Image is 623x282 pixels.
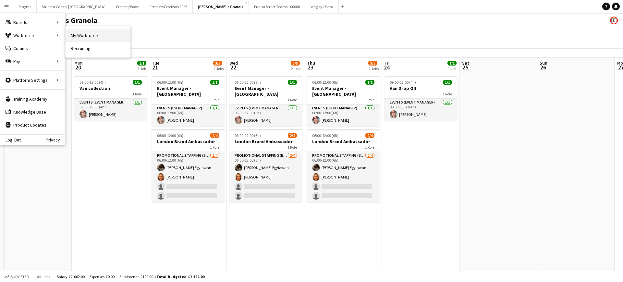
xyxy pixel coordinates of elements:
[288,133,297,138] span: 2/4
[229,60,238,66] span: Wed
[74,76,147,121] app-job-card: 09:00-13:00 (4h)1/1Van collection1 RoleEvents (Event Manager)1/109:00-13:00 (4h)[PERSON_NAME]
[3,273,30,280] button: Budgeted
[0,74,65,87] div: Platform Settings
[307,152,380,202] app-card-role: Promotional Staffing (Brand Ambassadors)2/406:00-12:00 (6h)[PERSON_NAME] Egyiawan[PERSON_NAME]
[73,64,83,71] span: 20
[307,60,315,66] span: Thu
[210,80,219,85] span: 1/1
[138,66,146,71] div: 1 Job
[312,80,338,85] span: 06:00-12:00 (6h)
[152,152,225,202] app-card-role: Promotional Staffing (Brand Ambassadors)2/406:00-12:00 (6h)[PERSON_NAME] Egyiawan[PERSON_NAME]
[447,61,457,66] span: 1/1
[152,85,225,97] h3: Event Manager - [GEOGRAPHIC_DATA]
[0,55,65,68] div: Pay
[540,60,547,66] span: Sun
[0,29,65,42] div: Workforce
[0,42,65,55] a: Comms
[462,60,469,66] span: Sat
[152,104,225,127] app-card-role: Events (Event Manager)1/106:00-12:00 (6h)[PERSON_NAME]
[448,66,456,71] div: 1 Job
[66,29,130,42] a: My Workforce
[157,80,183,85] span: 06:00-12:00 (6h)
[210,133,219,138] span: 2/4
[137,61,146,66] span: 1/1
[36,274,51,279] span: All jobs
[365,97,374,102] span: 1 Role
[229,129,302,202] app-job-card: 06:00-12:00 (6h)2/4London Brand Ambassador1 RolePromotional Staffing (Brand Ambassadors)2/406:00-...
[365,80,374,85] span: 1/1
[461,64,469,71] span: 25
[0,92,65,105] a: Training Academy
[74,85,147,91] h3: Van collection
[229,85,302,97] h3: Event Manager - [GEOGRAPHIC_DATA]
[13,0,37,13] button: Smyths
[229,139,302,144] h3: London Brand Ambassador
[66,42,130,55] a: Recruiting
[111,0,144,13] button: Proprep/Boost
[368,61,377,66] span: 3/5
[0,16,65,29] div: Boards
[228,64,238,71] span: 22
[365,145,374,150] span: 1 Role
[385,76,457,121] app-job-card: 09:00-13:00 (4h)1/1Van Drop Off1 RoleEvents (Event Manager)1/109:00-13:00 (4h)[PERSON_NAME]
[133,80,142,85] span: 1/1
[539,64,547,71] span: 26
[132,92,142,96] span: 1 Role
[152,60,159,66] span: Tue
[307,85,380,97] h3: Event Manager - [GEOGRAPHIC_DATA]
[213,61,222,66] span: 3/5
[74,99,147,121] app-card-role: Events (Event Manager)1/109:00-13:00 (4h)[PERSON_NAME]
[0,137,21,142] a: Log Out
[307,76,380,127] app-job-card: 06:00-12:00 (6h)1/1Event Manager - [GEOGRAPHIC_DATA]1 RoleEvents (Event Manager)1/106:00-12:00 (6...
[0,105,65,118] a: Knowledge Base
[305,0,339,13] button: Wrigleys Extra
[288,80,297,85] span: 1/1
[152,129,225,202] app-job-card: 06:00-12:00 (6h)2/4London Brand Ambassador1 RolePromotional Staffing (Brand Ambassadors)2/406:00-...
[443,92,452,96] span: 1 Role
[307,139,380,144] h3: London Brand Ambassador
[365,133,374,138] span: 2/4
[443,80,452,85] span: 1/1
[287,145,297,150] span: 1 Role
[291,66,301,71] div: 2 Jobs
[74,60,83,66] span: Mon
[229,104,302,127] app-card-role: Events (Event Manager)1/106:00-12:00 (6h)[PERSON_NAME]
[79,80,106,85] span: 09:00-13:00 (4h)
[306,64,315,71] span: 23
[307,129,380,202] app-job-card: 06:00-12:00 (6h)2/4London Brand Ambassador1 RolePromotional Staffing (Brand Ambassadors)2/406:00-...
[156,274,204,279] span: Total Budgeted £2 182.00
[57,274,204,279] div: Salary £2 062.00 + Expenses £0.00 + Subsistence £120.00 =
[37,0,111,13] button: Student Capitol | [GEOGRAPHIC_DATA]
[229,76,302,127] div: 06:00-12:00 (6h)1/1Event Manager - [GEOGRAPHIC_DATA]1 RoleEvents (Event Manager)1/106:00-12:00 (6...
[249,0,305,13] button: Purina Street Teams - 00008
[307,104,380,127] app-card-role: Events (Event Manager)1/106:00-12:00 (6h)[PERSON_NAME]
[152,76,225,127] app-job-card: 06:00-12:00 (6h)1/1Event Manager - [GEOGRAPHIC_DATA]1 RoleEvents (Event Manager)1/106:00-12:00 (6...
[144,0,193,13] button: Freshers Festivals 2025
[10,275,29,279] span: Budgeted
[152,139,225,144] h3: London Brand Ambassador
[390,80,416,85] span: 09:00-13:00 (4h)
[229,152,302,202] app-card-role: Promotional Staffing (Brand Ambassadors)2/406:00-12:00 (6h)[PERSON_NAME] Egyiawan[PERSON_NAME]
[151,64,159,71] span: 21
[287,97,297,102] span: 1 Role
[384,64,390,71] span: 24
[214,66,224,71] div: 2 Jobs
[369,66,379,71] div: 2 Jobs
[291,61,300,66] span: 3/5
[235,80,261,85] span: 06:00-12:00 (6h)
[210,145,219,150] span: 1 Role
[610,17,618,24] app-user-avatar: Bounce Activations Ltd
[46,137,65,142] a: Privacy
[157,133,183,138] span: 06:00-12:00 (6h)
[210,97,219,102] span: 1 Role
[0,118,65,131] a: Product Updates
[385,85,457,91] h3: Van Drop Off
[312,133,338,138] span: 06:00-12:00 (6h)
[385,60,390,66] span: Fri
